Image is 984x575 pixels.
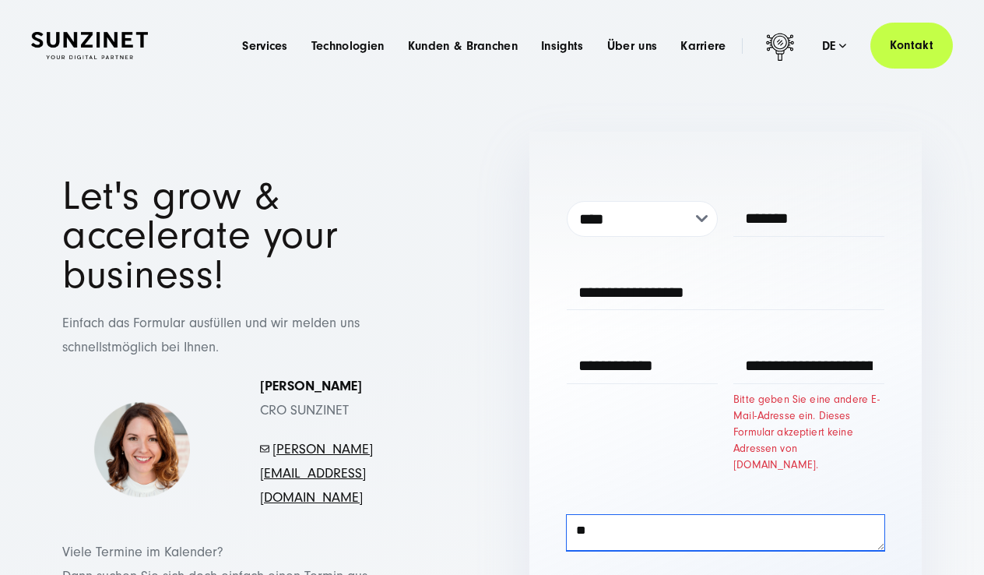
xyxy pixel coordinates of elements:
[242,38,288,54] a: Services
[680,38,726,54] a: Karriere
[870,23,953,69] a: Kontakt
[269,441,272,457] span: -
[260,441,373,505] a: [PERSON_NAME][EMAIL_ADDRESS][DOMAIN_NAME]
[62,173,339,298] span: Let's grow & accelerate your business!
[93,402,190,499] img: Simona-kontakt-page-picture
[62,315,360,355] span: Einfach das Formular ausfüllen und wir melden uns schnellstmöglich bei Ihnen.
[541,38,584,54] a: Insights
[260,375,423,422] p: CRO SUNZINET
[31,32,148,59] img: SUNZINET Full Service Digital Agentur
[408,38,518,54] a: Kunden & Branchen
[607,38,658,54] a: Über uns
[260,378,362,394] strong: [PERSON_NAME]
[822,38,847,54] div: de
[733,392,884,474] label: Bitte geben Sie eine andere E-Mail-Adresse ein. Dieses Formular akzeptiert keine Adressen von [DO...
[311,38,385,54] a: Technologien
